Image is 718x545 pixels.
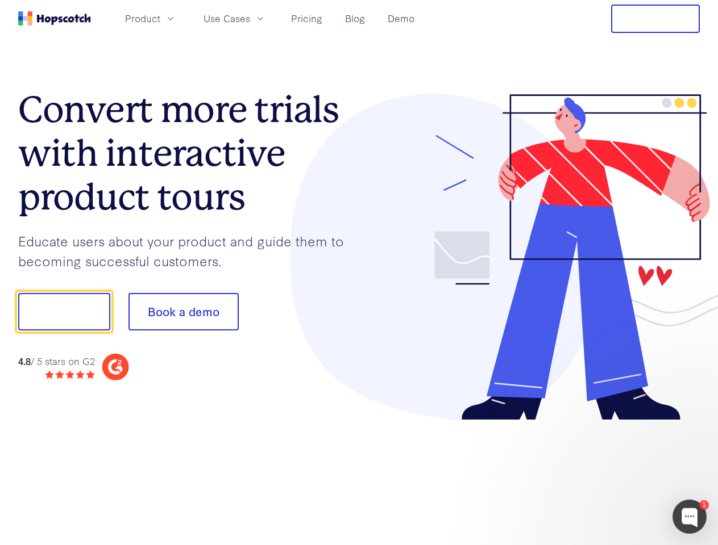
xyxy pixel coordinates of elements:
span: Use Cases [204,11,250,26]
a: Blog [341,9,370,28]
button: Show me! [18,293,110,330]
span: Product [125,11,160,26]
strong: 4.8 [18,354,31,367]
button: Use Cases [197,9,273,28]
div: 1 [699,500,709,510]
button: Book a demo [128,293,239,330]
a: Demo [383,9,419,28]
p: Educate users about your product and guide them to becoming successful customers. [18,231,359,270]
a: Pricing [287,9,327,28]
button: Free Trial [611,5,700,33]
button: Product [118,9,183,28]
div: / 5 stars on G2 [18,354,95,368]
a: Home [18,11,91,26]
h1: Convert more trials with interactive product tours [18,88,359,219]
